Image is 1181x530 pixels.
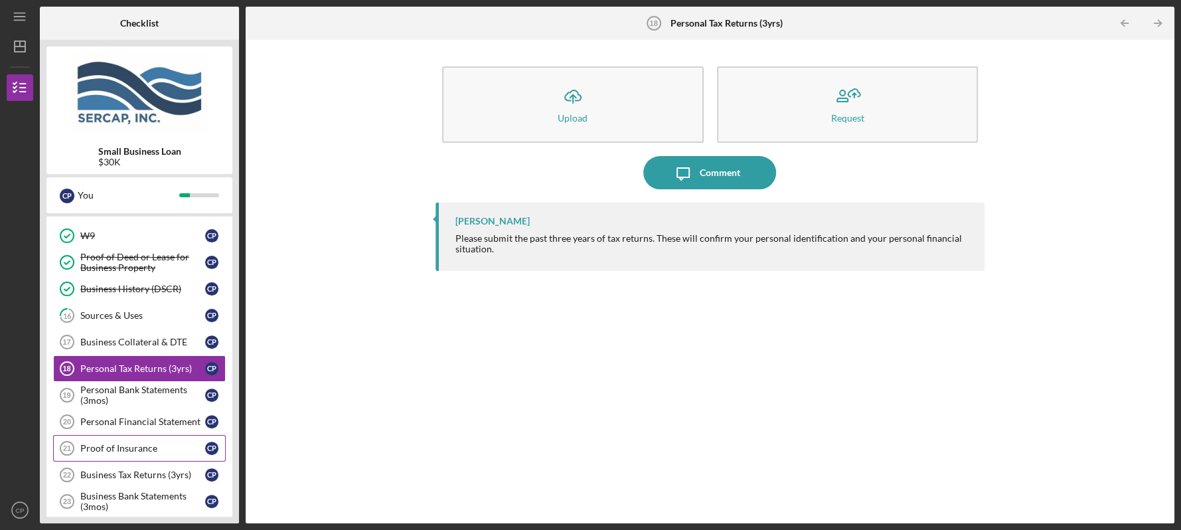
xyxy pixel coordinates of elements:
[80,491,205,512] div: Business Bank Statements (3mos)
[80,284,205,294] div: Business History (DSCR)
[80,337,205,347] div: Business Collateral & DTE
[62,391,70,399] tspan: 19
[120,18,159,29] b: Checklist
[15,507,24,514] text: CP
[53,329,226,355] a: 17Business Collateral & DTECP
[80,252,205,273] div: Proof of Deed or Lease for Business Property
[205,229,218,242] div: C P
[98,157,181,167] div: $30K
[63,418,71,426] tspan: 20
[830,113,864,123] div: Request
[205,468,218,482] div: C P
[62,365,70,373] tspan: 18
[205,282,218,296] div: C P
[7,497,33,523] button: CP
[63,311,72,320] tspan: 16
[53,382,226,408] a: 19Personal Bank Statements (3mos)CP
[63,497,71,505] tspan: 23
[53,276,226,302] a: Business History (DSCR)CP
[205,256,218,269] div: C P
[205,362,218,375] div: C P
[62,338,70,346] tspan: 17
[53,488,226,515] a: 23Business Bank Statements (3mos)CP
[80,310,205,321] div: Sources & Uses
[53,249,226,276] a: Proof of Deed or Lease for Business PropertyCP
[558,113,588,123] div: Upload
[205,495,218,508] div: C P
[80,443,205,454] div: Proof of Insurance
[80,470,205,480] div: Business Tax Returns (3yrs)
[700,156,740,189] div: Comment
[80,385,205,406] div: Personal Bank Statements (3mos)
[46,53,232,133] img: Product logo
[205,442,218,455] div: C P
[78,184,179,207] div: You
[63,471,71,479] tspan: 22
[205,309,218,322] div: C P
[80,363,205,374] div: Personal Tax Returns (3yrs)
[649,19,657,27] tspan: 18
[455,216,530,226] div: [PERSON_NAME]
[53,355,226,382] a: 18Personal Tax Returns (3yrs)CP
[442,66,704,143] button: Upload
[717,66,979,143] button: Request
[60,189,74,203] div: C P
[63,444,71,452] tspan: 21
[205,335,218,349] div: C P
[53,462,226,488] a: 22Business Tax Returns (3yrs)CP
[53,302,226,329] a: 16Sources & UsesCP
[643,156,776,189] button: Comment
[205,415,218,428] div: C P
[80,230,205,241] div: W9
[53,408,226,435] a: 20Personal Financial StatementCP
[455,233,971,254] div: Please submit the past three years of tax returns. These will confirm your personal identificatio...
[53,435,226,462] a: 21Proof of InsuranceCP
[670,18,783,29] b: Personal Tax Returns (3yrs)
[205,389,218,402] div: C P
[98,146,181,157] b: Small Business Loan
[53,222,226,249] a: W9CP
[80,416,205,427] div: Personal Financial Statement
